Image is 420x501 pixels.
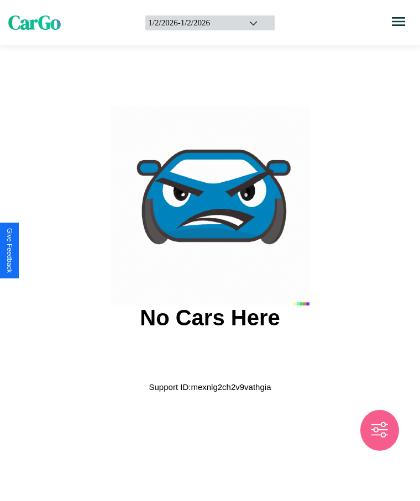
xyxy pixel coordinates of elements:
h2: No Cars Here [140,305,280,330]
div: Give Feedback [6,228,13,273]
p: Support ID: mexnlg2ch2v9vathgia [149,379,271,394]
div: 1 / 2 / 2026 - 1 / 2 / 2026 [148,18,234,28]
span: CarGo [8,9,61,36]
img: car [111,107,309,305]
